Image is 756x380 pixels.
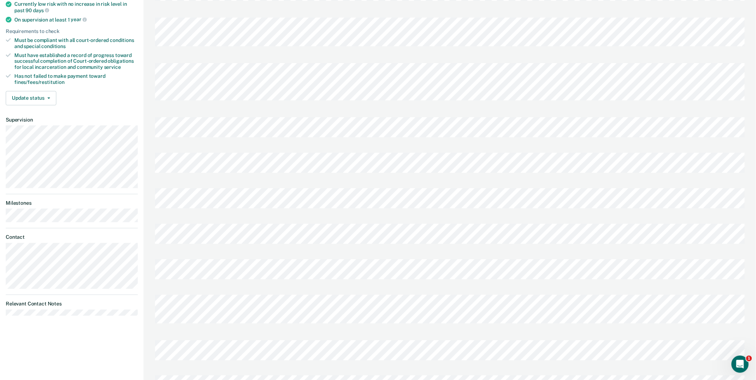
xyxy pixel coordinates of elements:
[6,28,138,34] div: Requirements to check
[6,301,138,307] dt: Relevant Contact Notes
[14,52,138,70] div: Must have established a record of progress toward successful completion of Court-ordered obligati...
[71,16,86,22] span: year
[14,73,138,85] div: Has not failed to make payment toward
[732,356,749,373] iframe: Intercom live chat
[14,79,65,85] span: fines/fees/restitution
[14,37,138,49] div: Must be compliant with all court-ordered conditions and special conditions
[746,356,752,361] span: 1
[104,64,121,70] span: service
[33,8,49,13] span: days
[6,91,56,105] button: Update status
[6,117,138,123] dt: Supervision
[14,16,138,23] div: On supervision at least 1
[6,200,138,206] dt: Milestones
[14,1,138,13] div: Currently low risk with no increase in risk level in past 90
[6,234,138,240] dt: Contact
